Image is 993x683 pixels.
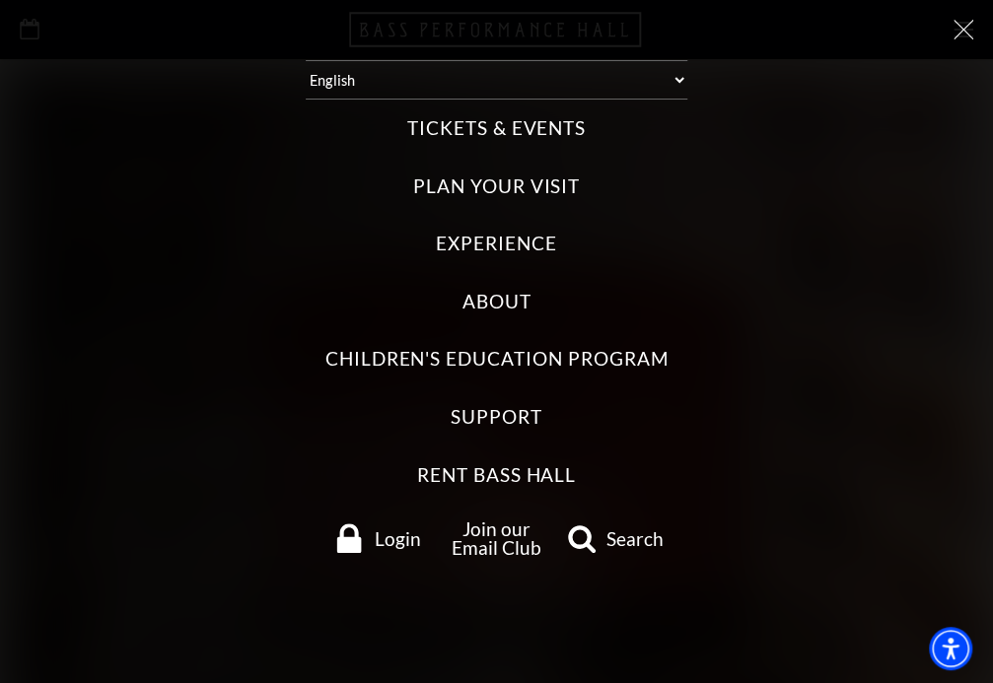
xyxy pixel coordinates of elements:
div: Accessibility Menu [929,627,972,670]
a: Join our Email Club [452,517,541,559]
span: Search [606,529,664,548]
label: Experience [436,231,557,257]
label: About [462,289,532,315]
a: Login [319,523,437,553]
a: Search [557,523,674,553]
label: Plan Your Visit [413,173,580,200]
label: Tickets & Events [407,115,586,142]
span: Login [374,529,420,548]
label: Children's Education Program [325,346,669,373]
label: Rent Bass Hall [417,462,576,489]
label: Support [451,404,542,431]
select: Select: [306,60,687,100]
